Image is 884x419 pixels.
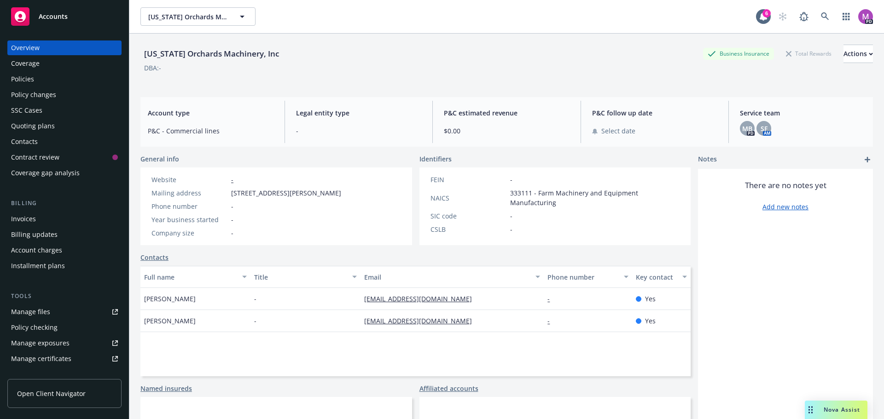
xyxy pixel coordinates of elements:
[148,126,273,136] span: P&C - Commercial lines
[544,266,632,288] button: Phone number
[7,166,122,180] a: Coverage gap analysis
[11,134,38,149] div: Contacts
[364,272,530,282] div: Email
[11,87,56,102] div: Policy changes
[745,180,826,191] span: There are no notes yet
[805,401,816,419] div: Drag to move
[7,72,122,86] a: Policies
[7,243,122,258] a: Account charges
[231,215,233,224] span: -
[843,45,873,63] button: Actions
[837,7,855,26] a: Switch app
[510,224,512,234] span: -
[231,175,233,184] a: -
[510,175,512,184] span: -
[7,134,122,149] a: Contacts
[151,228,227,238] div: Company size
[761,124,768,133] span: SF
[231,228,233,238] span: -
[151,175,227,184] div: Website
[7,351,122,366] a: Manage certificates
[862,154,873,165] a: add
[140,266,250,288] button: Full name
[824,406,860,413] span: Nova Assist
[11,150,59,165] div: Contract review
[7,119,122,133] a: Quoting plans
[510,211,512,221] span: -
[7,103,122,118] a: SSC Cases
[148,12,228,22] span: [US_STATE] Orchards Machinery, Inc
[547,272,618,282] div: Phone number
[144,272,237,282] div: Full name
[140,154,179,164] span: General info
[419,384,478,393] a: Affiliated accounts
[231,201,233,211] span: -
[11,304,50,319] div: Manage files
[7,320,122,335] a: Policy checking
[254,294,256,304] span: -
[296,126,422,136] span: -
[601,126,635,136] span: Select date
[11,367,54,382] div: Manage BORs
[39,13,68,20] span: Accounts
[7,150,122,165] a: Contract review
[11,119,55,133] div: Quoting plans
[11,40,40,55] div: Overview
[795,7,813,26] a: Report a Bug
[17,389,86,398] span: Open Client Navigator
[11,56,40,71] div: Coverage
[510,188,680,207] span: 333111 - Farm Machinery and Equipment Manufacturing
[547,316,557,325] a: -
[151,188,227,198] div: Mailing address
[592,108,718,118] span: P&C follow up date
[7,87,122,102] a: Policy changes
[151,215,227,224] div: Year business started
[231,188,341,198] span: [STREET_ADDRESS][PERSON_NAME]
[11,320,58,335] div: Policy checking
[7,227,122,242] a: Billing updates
[632,266,691,288] button: Key contact
[781,48,836,59] div: Total Rewards
[805,401,867,419] button: Nova Assist
[11,227,58,242] div: Billing updates
[11,72,34,86] div: Policies
[742,124,752,133] span: MB
[762,202,808,212] a: Add new notes
[144,294,196,304] span: [PERSON_NAME]
[11,103,42,118] div: SSC Cases
[816,7,834,26] a: Search
[364,294,479,303] a: [EMAIL_ADDRESS][DOMAIN_NAME]
[740,108,866,118] span: Service team
[250,266,361,288] button: Title
[7,304,122,319] a: Manage files
[773,7,792,26] a: Start snowing
[140,253,169,262] a: Contacts
[11,351,71,366] div: Manage certificates
[547,294,557,303] a: -
[7,212,122,226] a: Invoices
[11,212,36,226] div: Invoices
[144,63,161,73] div: DBA: -
[7,292,122,301] div: Tools
[430,224,506,234] div: CSLB
[11,243,62,258] div: Account charges
[444,108,570,118] span: P&C estimated revenue
[858,9,873,24] img: photo
[140,48,283,60] div: [US_STATE] Orchards Machinery, Inc
[7,367,122,382] a: Manage BORs
[144,316,196,326] span: [PERSON_NAME]
[7,258,122,273] a: Installment plans
[645,294,656,304] span: Yes
[430,211,506,221] div: SIC code
[7,4,122,29] a: Accounts
[364,316,479,325] a: [EMAIL_ADDRESS][DOMAIN_NAME]
[7,336,122,350] a: Manage exposures
[645,316,656,326] span: Yes
[703,48,774,59] div: Business Insurance
[361,266,544,288] button: Email
[419,154,452,164] span: Identifiers
[430,175,506,184] div: FEIN
[11,336,70,350] div: Manage exposures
